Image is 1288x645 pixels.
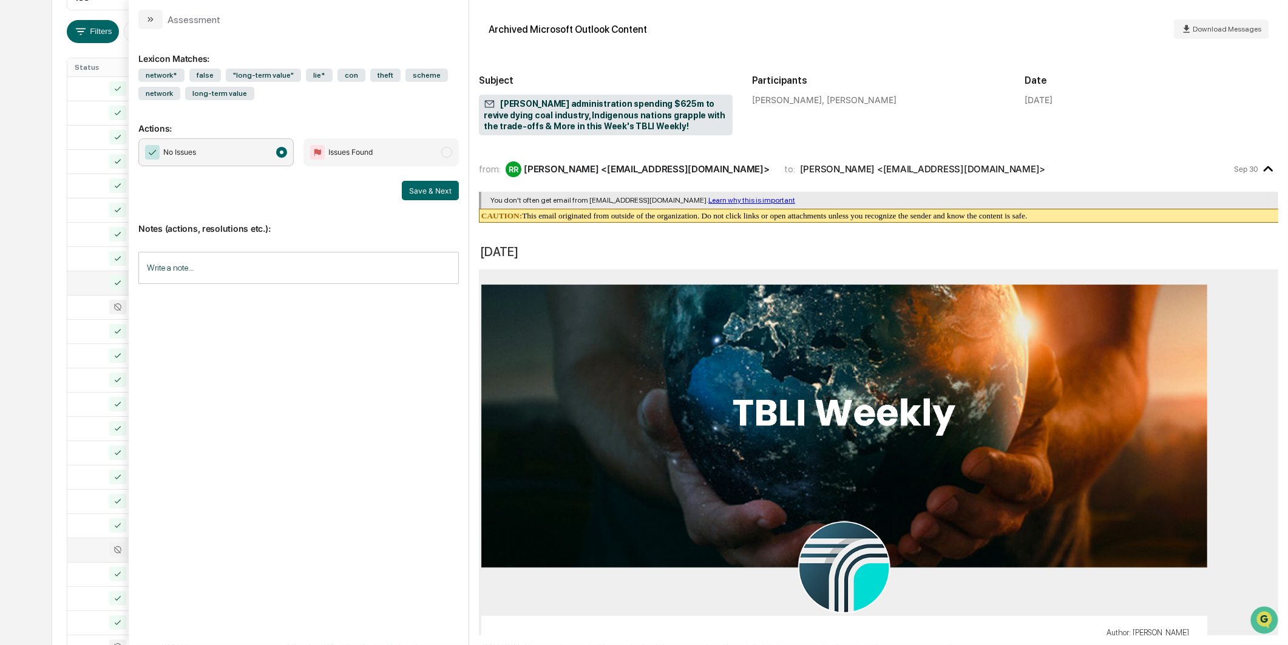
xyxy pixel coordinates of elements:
[67,58,154,76] th: Status
[7,148,83,170] a: 🖐️Preclearance
[138,39,459,64] div: Lexicon Matches:
[752,95,1006,105] div: [PERSON_NAME], [PERSON_NAME]
[524,163,770,175] div: [PERSON_NAME] <[EMAIL_ADDRESS][DOMAIN_NAME]>
[121,206,147,215] span: Pylon
[481,211,522,220] span: CAUTION:
[12,25,221,45] p: How can we help?
[708,196,795,204] a: Learn why this is important
[481,285,1207,613] img: TBLI Weekly Header
[138,109,459,133] p: Actions:
[1234,164,1258,174] time: Tuesday, September 30, 2025 at 6:04:39 PM
[480,245,1277,259] p: [DATE]
[1174,19,1269,39] button: Download Messages
[490,196,1269,204] div: You don't often get email from [EMAIL_ADDRESS][DOMAIN_NAME].
[479,75,733,86] h2: Subject
[402,181,459,200] button: Save & Next
[489,24,647,35] div: Archived Microsoft Outlook Content
[185,87,254,100] span: long-term value
[206,96,221,111] button: Start new chat
[337,69,365,82] span: con
[328,146,373,158] span: Issues Found
[12,154,22,164] div: 🖐️
[784,163,795,175] span: to:
[1193,25,1261,33] span: Download Messages
[800,163,1046,175] div: [PERSON_NAME] <[EMAIL_ADDRESS][DOMAIN_NAME]>
[138,209,459,234] p: Notes (actions, resolutions etc.):
[484,98,728,132] span: [PERSON_NAME] administration spending $625m to revive dying coal industry, Indigenous nations gra...
[1025,95,1052,105] div: [DATE]
[24,176,76,188] span: Data Lookup
[310,145,325,160] img: Flag
[1249,605,1282,638] iframe: Open customer support
[83,148,155,170] a: 🗄️Attestations
[1025,75,1278,86] h2: Date
[138,87,180,100] span: network
[24,153,78,165] span: Preclearance
[7,171,81,193] a: 🔎Data Lookup
[479,209,1283,223] div: This email originated from outside of the organization. Do not click links or open attachments un...
[370,69,401,82] span: theft
[86,205,147,215] a: Powered byPylon
[500,628,1189,637] p: Author: [PERSON_NAME]
[124,20,223,43] button: Date:[DATE] - [DATE]
[145,145,160,160] img: Checkmark
[506,161,521,177] div: RR
[41,105,154,115] div: We're available if you need us!
[752,75,1006,86] h2: Participants
[163,146,196,158] span: No Issues
[479,163,501,175] span: from:
[88,154,98,164] div: 🗄️
[67,20,120,43] button: Filters
[12,93,34,115] img: 1746055101610-c473b297-6a78-478c-a979-82029cc54cd1
[138,69,185,82] span: network*
[226,69,301,82] span: "long-term value"
[12,177,22,187] div: 🔎
[189,69,221,82] span: false
[168,14,220,25] div: Assessment
[405,69,448,82] span: scheme
[100,153,151,165] span: Attestations
[41,93,199,105] div: Start new chat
